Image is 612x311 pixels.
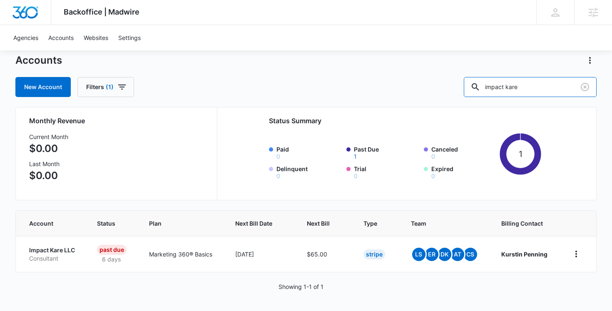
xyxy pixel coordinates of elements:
[354,154,357,159] button: Past Due
[29,246,77,262] a: Impact Kare LLCConsultant
[297,236,353,272] td: $65.00
[412,248,425,261] span: LS
[97,245,127,255] div: Past Due
[77,77,134,97] button: Filters(1)
[149,219,215,228] span: Plan
[279,282,323,291] p: Showing 1-1 of 1
[29,132,68,141] h3: Current Month
[43,25,79,50] a: Accounts
[29,254,77,263] p: Consultant
[276,145,341,159] label: Paid
[225,236,297,272] td: [DATE]
[411,219,469,228] span: Team
[113,25,146,50] a: Settings
[501,251,547,258] strong: Kurstin Penning
[464,77,597,97] input: Search
[276,164,341,179] label: Delinquent
[15,54,62,67] h1: Accounts
[363,249,385,259] div: Stripe
[464,248,477,261] span: CS
[29,246,77,254] p: Impact Kare LLC
[29,168,68,183] p: $0.00
[29,159,68,168] h3: Last Month
[354,164,419,179] label: Trial
[583,54,597,67] button: Actions
[29,141,68,156] p: $0.00
[15,77,71,97] a: New Account
[97,255,126,264] p: 6 days
[354,145,419,159] label: Past Due
[106,84,114,90] span: (1)
[29,219,65,228] span: Account
[451,248,464,261] span: AT
[29,116,207,126] h2: Monthly Revenue
[79,25,113,50] a: Websites
[307,219,331,228] span: Next Bill
[519,149,522,159] tspan: 1
[431,145,496,159] label: Canceled
[269,116,541,126] h2: Status Summary
[149,250,215,259] p: Marketing 360® Basics
[97,219,117,228] span: Status
[501,219,550,228] span: Billing Contact
[8,25,43,50] a: Agencies
[363,219,379,228] span: Type
[431,164,496,179] label: Expired
[578,80,592,94] button: Clear
[425,248,438,261] span: ER
[438,248,451,261] span: DK
[64,7,139,16] span: Backoffice | Madwire
[570,247,583,261] button: home
[235,219,275,228] span: Next Bill Date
